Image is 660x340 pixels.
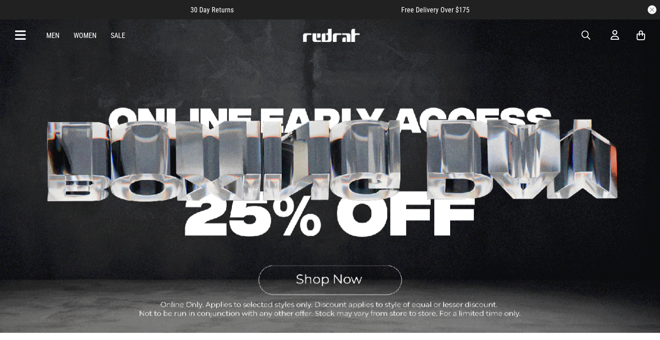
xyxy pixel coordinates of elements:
[251,5,384,14] iframe: Customer reviews powered by Trustpilot
[46,31,60,40] a: Men
[190,6,234,14] span: 30 Day Returns
[74,31,97,40] a: Women
[302,29,360,42] img: Redrat logo
[111,31,125,40] a: Sale
[401,6,470,14] span: Free Delivery Over $175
